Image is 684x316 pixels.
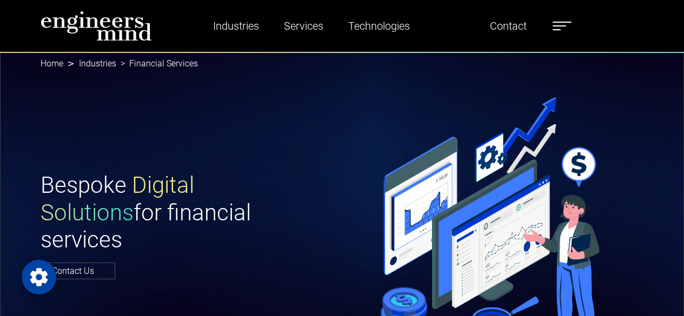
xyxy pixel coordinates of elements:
[41,172,336,253] h1: Bespoke for financial services
[41,11,152,41] img: logo
[79,58,116,69] a: Industries
[280,14,328,38] a: Services
[344,14,414,38] a: Technologies
[41,52,644,76] nav: breadcrumb
[486,14,531,38] a: Contact
[41,263,115,279] a: Contact Us
[116,57,198,70] li: Financial Services
[41,58,63,69] a: Home
[209,14,263,38] a: Industries
[41,172,194,225] span: Digital Solutions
